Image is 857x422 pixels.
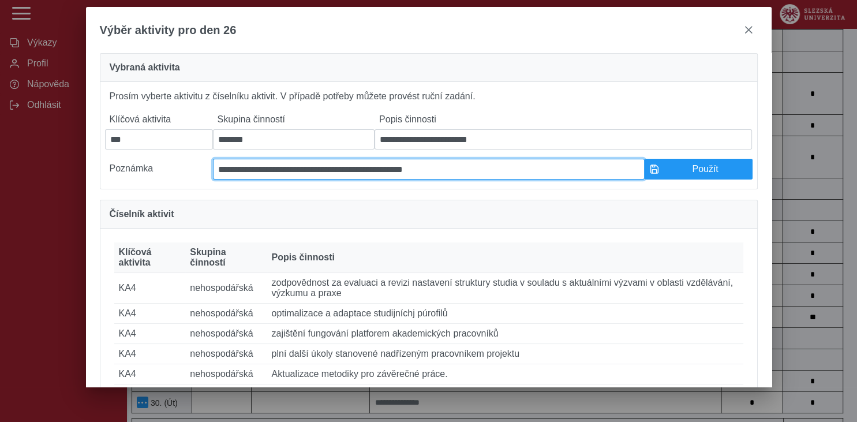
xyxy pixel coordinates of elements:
[185,384,267,405] td: nehospodářská
[119,247,181,268] span: Klíčová aktivita
[114,324,186,344] td: KA4
[267,344,743,364] td: plní další úkoly stanovené nadřízeným pracovníkem projektu
[185,324,267,344] td: nehospodářská
[190,247,262,268] span: Skupina činností
[739,21,758,39] button: close
[213,110,375,129] label: Skupina činností
[105,110,213,129] label: Klíčová aktivita
[664,164,747,174] span: Použít
[105,159,213,180] label: Poznámka
[100,82,758,189] div: Prosím vyberte aktivitu z číselníku aktivit. V případě potřeby můžete provést ruční zadání.
[110,210,174,219] span: Číselník aktivit
[185,344,267,364] td: nehospodářská
[110,63,180,72] span: Vybraná aktivita
[185,364,267,384] td: nehospodářská
[267,324,743,344] td: zajištění fungování platforem akademických pracovníků
[267,384,743,405] td: Příprava doporučení na modernizaci formátů a hodnoticích kritérií.
[185,273,267,304] td: nehospodářská
[185,304,267,324] td: nehospodářská
[375,110,752,129] label: Popis činnosti
[267,304,743,324] td: optimalizace a adaptace studijníchj púrofilů
[272,252,335,263] span: Popis činnosti
[267,273,743,304] td: zodpovědnost za evaluaci a revizi nastavení struktury studia v souladu s aktuálními výzvami v obl...
[645,159,753,180] button: Použít
[114,304,186,324] td: KA4
[114,344,186,364] td: KA4
[100,24,237,37] span: Výběr aktivity pro den 26
[114,384,186,405] td: KA4
[114,273,186,304] td: KA4
[114,364,186,384] td: KA4
[267,364,743,384] td: Aktualizace metodiky pro závěrečné práce.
